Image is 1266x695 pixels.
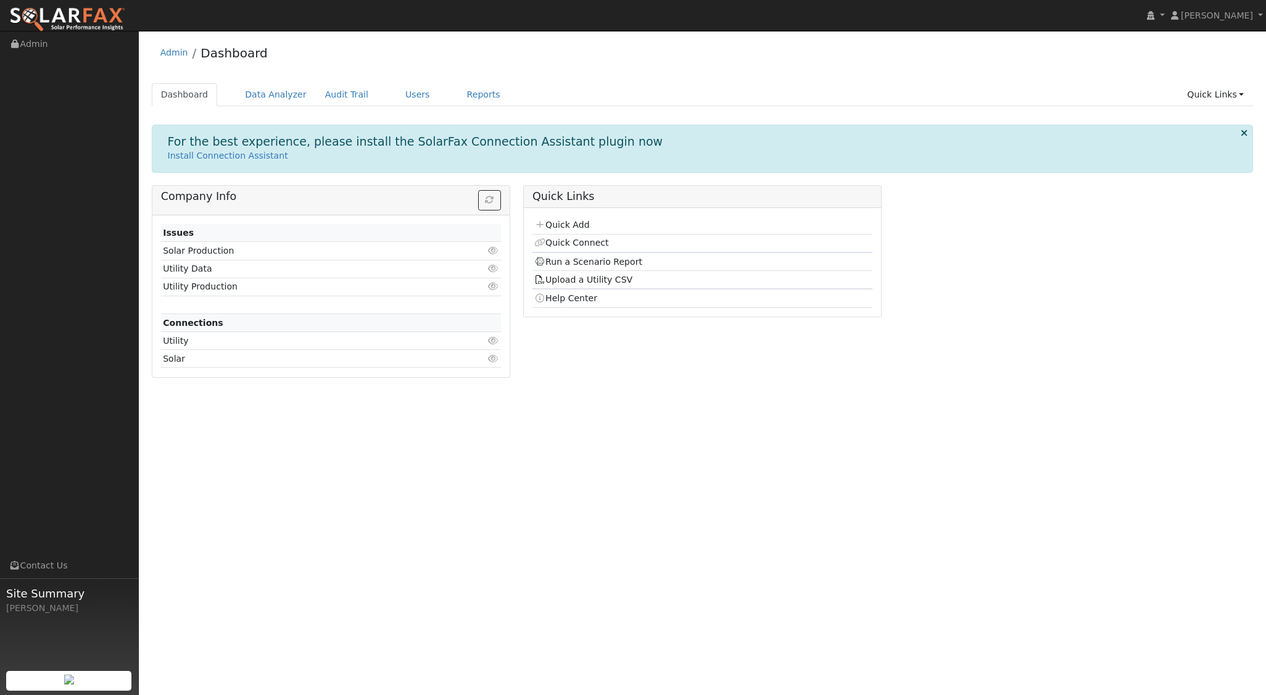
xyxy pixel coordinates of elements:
[488,354,499,363] i: Click to view
[236,83,316,106] a: Data Analyzer
[160,48,188,57] a: Admin
[9,7,125,33] img: SolarFax
[534,257,642,267] a: Run a Scenario Report
[534,293,597,303] a: Help Center
[161,260,446,278] td: Utility Data
[6,602,132,615] div: [PERSON_NAME]
[1181,10,1253,20] span: [PERSON_NAME]
[168,151,288,160] a: Install Connection Assistant
[488,264,499,273] i: Click to view
[163,228,194,238] strong: Issues
[534,275,632,285] a: Upload a Utility CSV
[161,190,501,203] h5: Company Info
[488,336,499,345] i: Click to view
[458,83,510,106] a: Reports
[532,190,872,203] h5: Quick Links
[201,46,268,60] a: Dashboard
[163,318,223,328] strong: Connections
[152,83,218,106] a: Dashboard
[534,220,589,230] a: Quick Add
[316,83,378,106] a: Audit Trail
[161,278,446,296] td: Utility Production
[396,83,439,106] a: Users
[1178,83,1253,106] a: Quick Links
[488,246,499,255] i: Click to view
[168,135,663,149] h1: For the best experience, please install the SolarFax Connection Assistant plugin now
[161,332,446,350] td: Utility
[534,238,608,248] a: Quick Connect
[161,242,446,260] td: Solar Production
[6,585,132,602] span: Site Summary
[64,675,74,685] img: retrieve
[161,350,446,368] td: Solar
[488,282,499,291] i: Click to view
